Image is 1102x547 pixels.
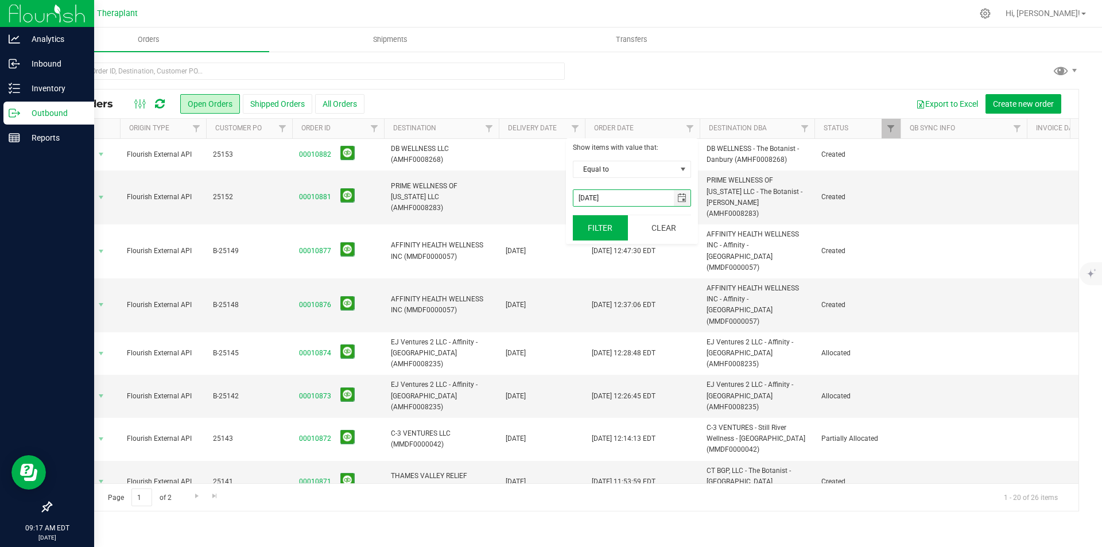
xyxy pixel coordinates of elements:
span: Theraplant [97,9,138,18]
span: DB WELLNESS - The Botanist - Danbury (AMHF0008268) [707,143,808,165]
a: Filter [273,119,292,138]
span: Created [821,476,894,487]
a: Delivery Date [508,124,557,132]
input: Value [573,190,674,206]
span: Flourish External API [127,348,199,359]
span: 1 - 20 of 26 items [995,488,1067,506]
inline-svg: Outbound [9,107,20,119]
span: Allocated [821,391,894,402]
div: Show items with value that: [573,143,691,153]
span: B-25145 [213,348,285,359]
span: 25141 [213,476,285,487]
button: Create new order [985,94,1061,114]
span: C-3 VENTURES LLC (MMDF0000042) [391,428,492,450]
span: AFFINITY HEALTH WELLNESS INC (MMDF0000057) [391,294,492,316]
span: [DATE] 11:53:59 EDT [592,476,655,487]
a: 00010876 [299,300,331,311]
span: B-25149 [213,246,285,257]
a: Go to the last page [207,488,223,504]
a: Go to the next page [188,488,205,504]
a: Orders [28,28,269,52]
span: EJ Ventures 2 LLC - Affinity - [GEOGRAPHIC_DATA] (AMHF0008235) [707,379,808,413]
button: Filter [573,215,628,240]
p: Reports [20,131,89,145]
span: Flourish External API [127,246,199,257]
a: Invoice Date [1036,124,1081,132]
p: 09:17 AM EDT [5,523,89,533]
span: Orders [122,34,175,45]
a: Filter [566,119,585,138]
inline-svg: Reports [9,132,20,143]
a: QB Sync Info [910,124,955,132]
a: Transfers [511,28,752,52]
a: Order Date [594,124,634,132]
a: 00010877 [299,246,331,257]
a: Filter [187,119,206,138]
a: Shipments [269,28,511,52]
span: [DATE] [506,433,526,444]
span: 25153 [213,149,285,160]
a: Destination [393,124,436,132]
p: Analytics [20,32,89,46]
a: Filter [480,119,499,138]
button: Export to Excel [909,94,985,114]
span: [DATE] 12:37:06 EDT [592,300,655,311]
span: select [94,189,108,205]
span: [DATE] 12:14:13 EDT [592,433,655,444]
span: [DATE] 12:26:45 EDT [592,391,655,402]
span: select [674,190,690,206]
inline-svg: Inbound [9,58,20,69]
span: Created [821,192,894,203]
form: Show items with value that: [566,138,698,244]
span: [DATE] [506,391,526,402]
span: [DATE] [506,476,526,487]
span: Flourish External API [127,476,199,487]
span: [DATE] 12:47:30 EDT [592,246,655,257]
span: Partially Allocated [821,433,894,444]
span: [DATE] [506,300,526,311]
inline-svg: Analytics [9,33,20,45]
a: 00010873 [299,391,331,402]
span: DB WELLNESS LLC (AMHF0008268) [391,143,492,165]
span: select [94,431,108,447]
span: Hi, [PERSON_NAME]! [1006,9,1080,18]
a: 00010874 [299,348,331,359]
input: Search Order ID, Destination, Customer PO... [51,63,565,80]
span: Shipments [358,34,423,45]
span: select [94,146,108,162]
a: Status [824,124,848,132]
span: Page of 2 [98,488,181,506]
p: Inventory [20,82,89,95]
p: Outbound [20,106,89,120]
span: select [94,474,108,490]
span: select [676,161,690,177]
a: Filter [882,119,901,138]
a: Origin Type [129,124,169,132]
span: [DATE] [506,348,526,359]
span: PRIME WELLNESS OF [US_STATE] LLC (AMHF0008283) [391,181,492,214]
div: Manage settings [978,8,992,19]
a: Filter [681,119,700,138]
a: Filter [1008,119,1027,138]
a: Destination DBA [709,124,767,132]
span: 25143 [213,433,285,444]
a: Filter [365,119,384,138]
span: C-3 VENTURES - Still River Wellness - [GEOGRAPHIC_DATA] (MMDF0000042) [707,422,808,456]
span: select [94,297,108,313]
span: Created [821,149,894,160]
iframe: Resource center [11,455,46,490]
span: B-25142 [213,391,285,402]
button: Clear [636,215,691,240]
button: Open Orders [180,94,240,114]
button: Shipped Orders [243,94,312,114]
span: AFFINITY HEALTH WELLNESS INC (MMDF0000057) [391,240,492,262]
span: [DATE] 12:28:48 EDT [592,348,655,359]
span: Equal to [573,161,676,177]
span: Allocated [821,348,894,359]
span: select [94,243,108,259]
span: Created [821,246,894,257]
span: Operator [573,161,691,178]
span: Flourish External API [127,391,199,402]
span: Create new order [993,99,1054,108]
a: Filter [796,119,814,138]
